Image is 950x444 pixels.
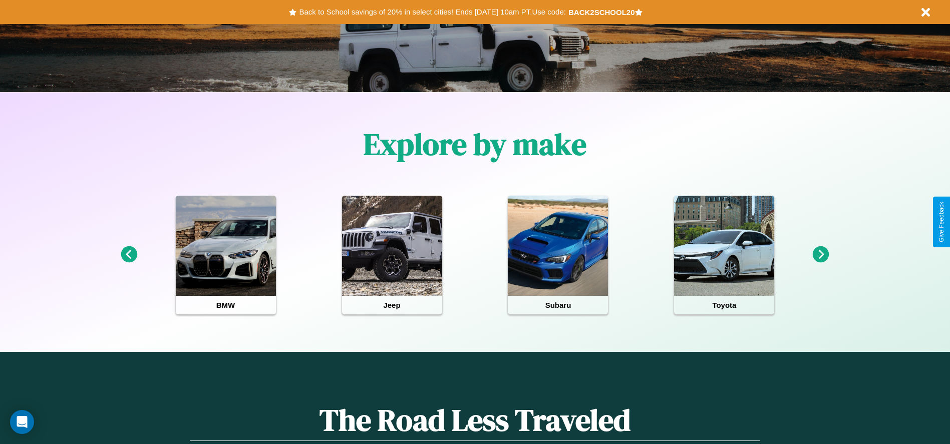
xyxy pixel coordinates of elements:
[296,5,568,19] button: Back to School savings of 20% in select cities! Ends [DATE] 10am PT.Use code:
[508,296,608,314] h4: Subaru
[342,296,442,314] h4: Jeep
[938,202,945,242] div: Give Feedback
[364,124,586,165] h1: Explore by make
[674,296,774,314] h4: Toyota
[10,410,34,434] div: Open Intercom Messenger
[176,296,276,314] h4: BMW
[568,8,635,17] b: BACK2SCHOOL20
[190,399,760,441] h1: The Road Less Traveled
